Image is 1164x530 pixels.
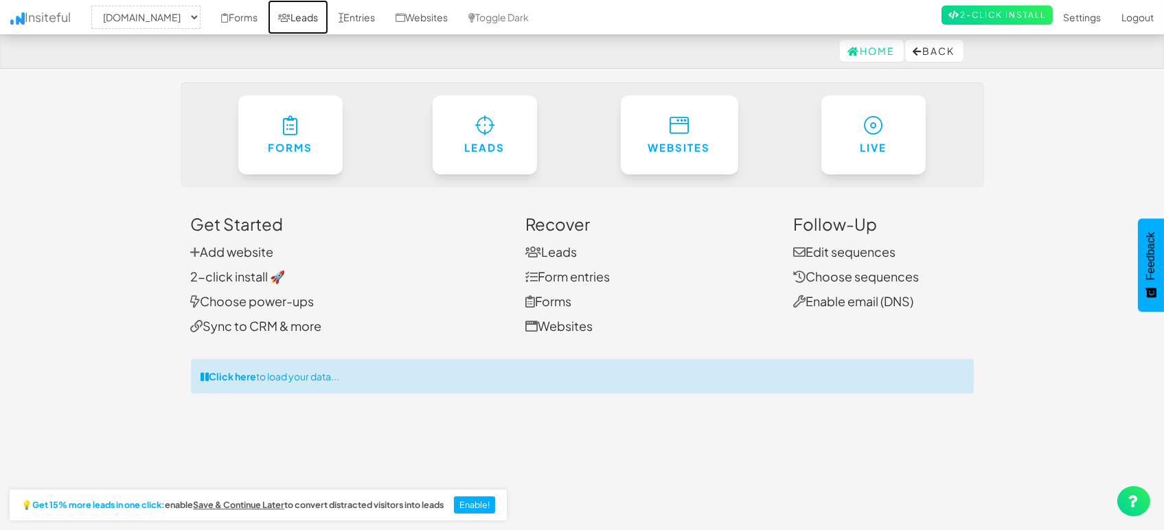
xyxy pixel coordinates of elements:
a: Choose power-ups [191,293,315,309]
a: Home [840,40,904,62]
a: Leads [525,244,577,260]
h3: Get Started [191,215,505,233]
strong: Click here [209,370,257,382]
button: Feedback - Show survey [1138,218,1164,312]
h6: Live [849,142,898,154]
u: Save & Continue Later [193,499,284,510]
h2: 💡 enable to convert distracted visitors into leads [21,500,444,510]
a: Enable email (DNS) [793,293,913,309]
button: Enable! [454,496,496,514]
button: Back [905,40,963,62]
a: Live [821,95,926,174]
a: Forms [238,95,343,174]
a: Form entries [525,268,610,284]
h6: Leads [460,142,510,154]
a: Add website [191,244,274,260]
h6: Websites [648,142,711,154]
a: 2-click install 🚀 [191,268,286,284]
span: Feedback [1145,232,1157,280]
a: Sync to CRM & more [191,318,322,334]
a: Websites [525,318,593,334]
a: Websites [621,95,738,174]
strong: Get 15% more leads in one click: [32,500,165,510]
a: Choose sequences [793,268,919,284]
a: Forms [525,293,571,309]
h6: Forms [266,142,315,154]
h3: Recover [525,215,773,233]
a: Edit sequences [793,244,895,260]
a: Leads [433,95,537,174]
h3: Follow-Up [793,215,974,233]
div: to load your data... [191,359,974,393]
a: 2-Click Install [942,5,1053,25]
a: Save & Continue Later [193,500,284,510]
img: icon.png [10,12,25,25]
